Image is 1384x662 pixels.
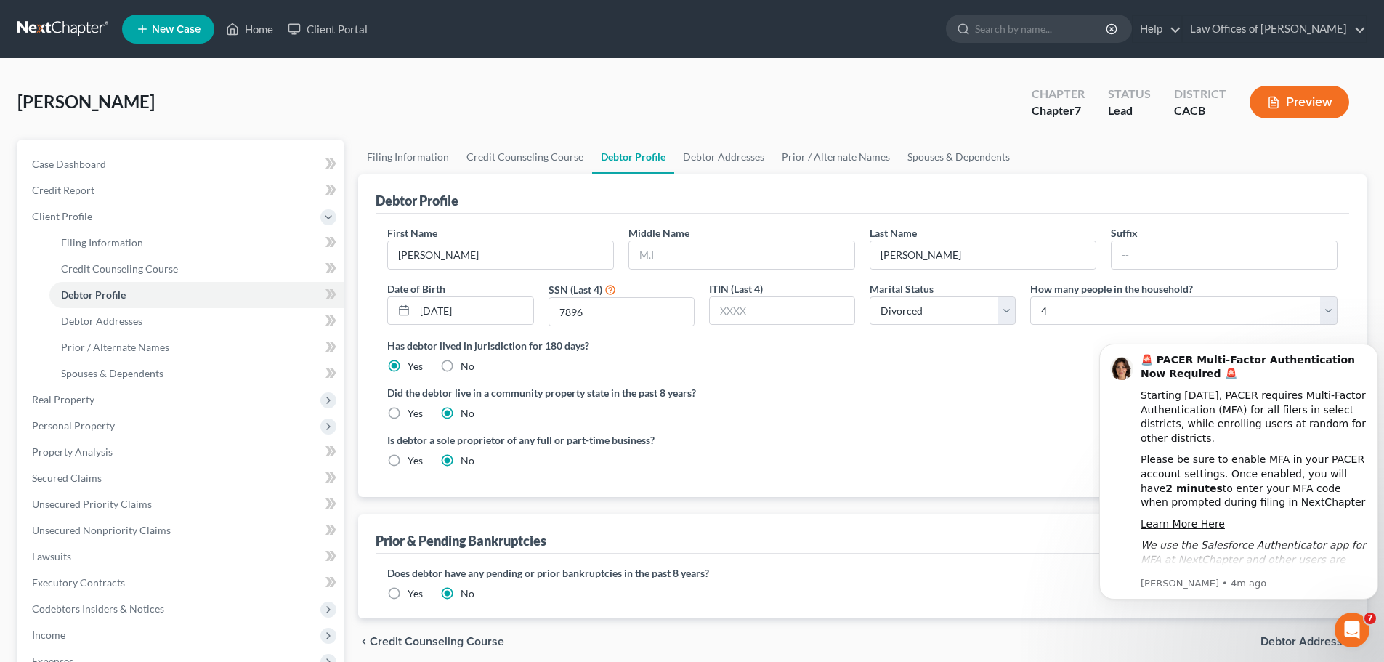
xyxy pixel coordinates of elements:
[358,636,370,647] i: chevron_left
[20,544,344,570] a: Lawsuits
[61,341,169,353] span: Prior / Alternate Names
[358,140,458,174] a: Filing Information
[32,158,106,170] span: Case Dashboard
[32,184,94,196] span: Credit Report
[1183,16,1366,42] a: Law Offices of [PERSON_NAME]
[1174,86,1226,102] div: District
[628,225,689,241] label: Middle Name
[32,445,113,458] span: Property Analysis
[32,472,102,484] span: Secured Claims
[387,565,1338,581] label: Does debtor have any pending or prior bankruptcies in the past 8 years?
[376,532,546,549] div: Prior & Pending Bankruptcies
[408,359,423,374] label: Yes
[458,140,592,174] a: Credit Counseling Course
[1260,636,1355,647] span: Debtor Addresses
[152,24,201,35] span: New Case
[408,453,423,468] label: Yes
[61,236,143,249] span: Filing Information
[388,241,613,269] input: --
[32,602,164,615] span: Codebtors Insiders & Notices
[20,151,344,177] a: Case Dashboard
[49,334,344,360] a: Prior / Alternate Names
[49,360,344,387] a: Spouses & Dependents
[387,385,1338,400] label: Did the debtor live in a community property state in the past 8 years?
[408,586,423,601] label: Yes
[387,432,855,448] label: Is debtor a sole proprietor of any full or part-time business?
[32,210,92,222] span: Client Profile
[370,636,504,647] span: Credit Counseling Course
[461,586,474,601] label: No
[975,15,1108,42] input: Search by name...
[49,282,344,308] a: Debtor Profile
[376,192,458,209] div: Debtor Profile
[461,453,474,468] label: No
[1032,102,1085,119] div: Chapter
[870,225,917,241] label: Last Name
[387,281,445,296] label: Date of Birth
[280,16,375,42] a: Client Portal
[1260,636,1367,647] button: Debtor Addresses chevron_right
[1108,102,1151,119] div: Lead
[461,359,474,374] label: No
[709,281,763,296] label: ITIN (Last 4)
[20,517,344,544] a: Unsecured Nonpriority Claims
[17,91,155,112] span: [PERSON_NAME]
[61,288,126,301] span: Debtor Profile
[32,550,71,562] span: Lawsuits
[32,498,152,510] span: Unsecured Priority Claims
[20,570,344,596] a: Executory Contracts
[61,367,163,379] span: Spouses & Dependents
[1133,16,1181,42] a: Help
[20,439,344,465] a: Property Analysis
[1335,613,1369,647] iframe: Intercom live chat
[629,241,854,269] input: M.I
[387,338,1338,353] label: Has debtor lived in jurisdiction for 180 days?
[358,636,504,647] button: chevron_left Credit Counseling Course
[20,465,344,491] a: Secured Claims
[549,282,602,297] label: SSN (Last 4)
[1250,86,1349,118] button: Preview
[32,576,125,589] span: Executory Contracts
[49,230,344,256] a: Filing Information
[899,140,1019,174] a: Spouses & Dependents
[32,393,94,405] span: Real Property
[387,225,437,241] label: First Name
[1174,102,1226,119] div: CACB
[32,419,115,432] span: Personal Property
[61,262,178,275] span: Credit Counseling Course
[1364,613,1376,624] span: 7
[461,406,474,421] label: No
[870,281,934,296] label: Marital Status
[49,256,344,282] a: Credit Counseling Course
[32,524,171,536] span: Unsecured Nonpriority Claims
[20,177,344,203] a: Credit Report
[415,297,533,325] input: MM/DD/YYYY
[870,241,1096,269] input: --
[49,308,344,334] a: Debtor Addresses
[61,315,142,327] span: Debtor Addresses
[1112,241,1337,269] input: --
[408,406,423,421] label: Yes
[549,298,694,326] input: XXXX
[1108,86,1151,102] div: Status
[32,629,65,641] span: Income
[1093,322,1384,623] iframe: Intercom notifications message
[1030,281,1193,296] label: How many people in the household?
[773,140,899,174] a: Prior / Alternate Names
[1111,225,1138,241] label: Suffix
[219,16,280,42] a: Home
[1075,103,1081,117] span: 7
[710,297,854,325] input: XXXX
[674,140,773,174] a: Debtor Addresses
[1032,86,1085,102] div: Chapter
